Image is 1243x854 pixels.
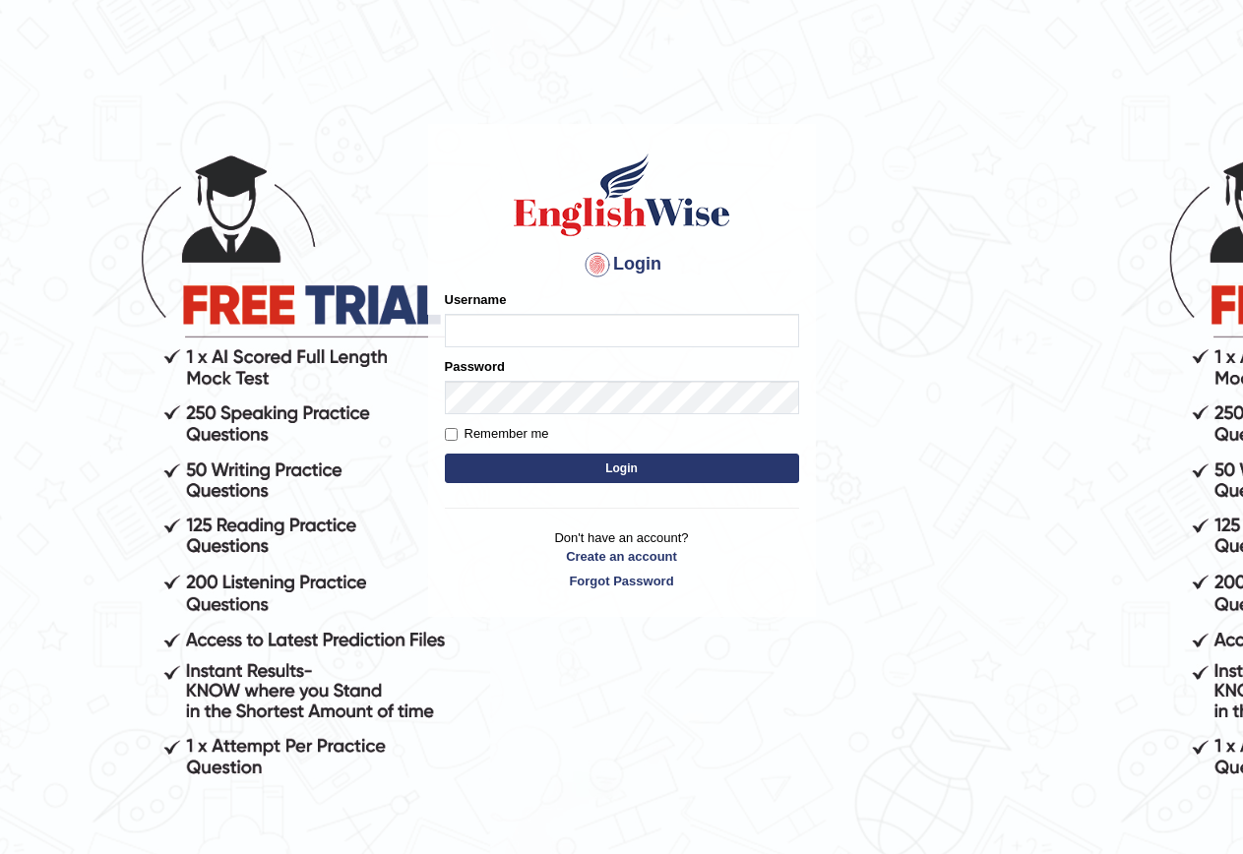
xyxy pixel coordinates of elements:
[445,528,799,589] p: Don't have an account?
[445,357,505,376] label: Password
[445,424,549,444] label: Remember me
[445,547,799,566] a: Create an account
[445,428,458,441] input: Remember me
[445,454,799,483] button: Login
[445,290,507,309] label: Username
[445,249,799,280] h4: Login
[445,572,799,590] a: Forgot Password
[510,151,734,239] img: Logo of English Wise sign in for intelligent practice with AI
